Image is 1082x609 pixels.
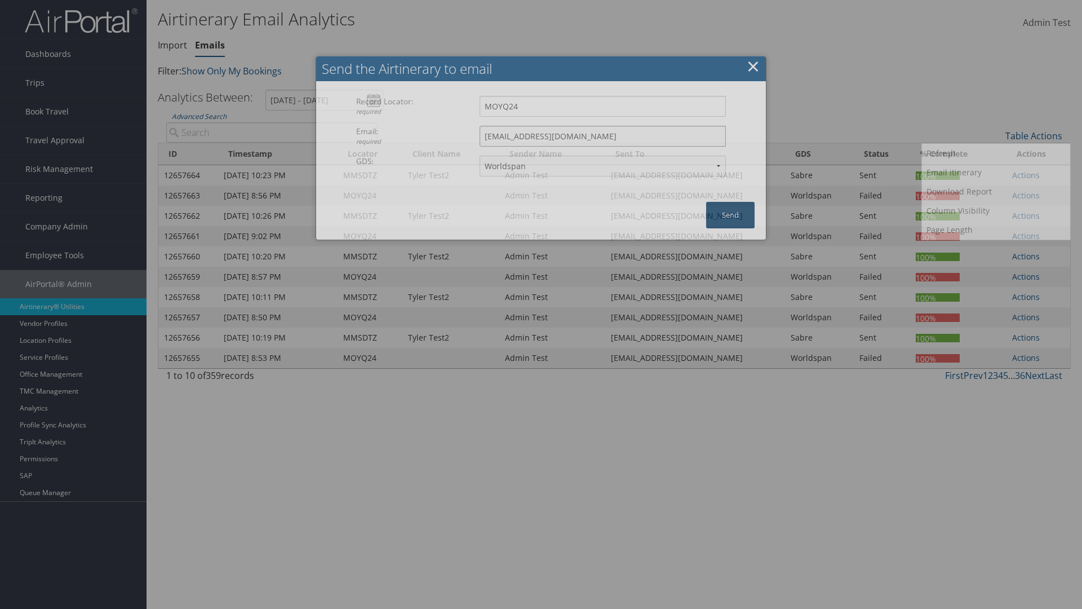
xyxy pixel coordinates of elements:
button: Send [706,202,755,228]
input: Enter the Record Locator [480,96,726,117]
a: Column Visibility [922,201,1070,220]
label: Email: [356,126,480,147]
label: GDS: [356,156,480,167]
div: required [356,137,480,147]
input: Enter the email address [480,126,726,147]
h2: Send the Airtinerary to email [316,56,766,81]
a: Email itinerary [922,163,1070,182]
a: Download Report [922,182,1070,201]
a: Page Length [922,220,1070,240]
a: Refresh [922,144,1070,163]
label: Record Locator: [356,96,480,117]
a: × [747,55,760,77]
div: required [356,107,480,117]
